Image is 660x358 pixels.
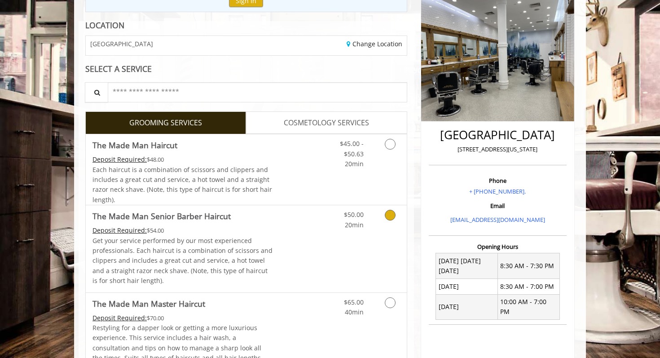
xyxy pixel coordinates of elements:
p: Get your service performed by our most experienced professionals. Each haircut is a combination o... [92,236,273,286]
b: The Made Man Haircut [92,139,177,151]
span: $50.00 [344,210,364,219]
td: 10:00 AM - 7:00 PM [497,294,559,320]
a: Change Location [347,40,402,48]
div: $54.00 [92,225,273,235]
span: 40min [345,308,364,316]
div: $70.00 [92,313,273,323]
span: Each haircut is a combination of scissors and clippers and includes a great cut and service, a ho... [92,165,272,204]
p: [STREET_ADDRESS][US_STATE] [431,145,564,154]
td: 8:30 AM - 7:30 PM [497,253,559,279]
div: SELECT A SERVICE [85,65,407,73]
span: $45.00 - $50.63 [340,139,364,158]
span: $65.00 [344,298,364,306]
td: [DATE] [DATE] [DATE] [436,253,498,279]
span: COSMETOLOGY SERVICES [284,117,369,129]
span: This service needs some Advance to be paid before we block your appointment [92,226,147,234]
h3: Opening Hours [429,243,567,250]
h3: Email [431,203,564,209]
span: This service needs some Advance to be paid before we block your appointment [92,314,147,322]
div: $48.00 [92,155,273,164]
h2: [GEOGRAPHIC_DATA] [431,128,564,141]
td: [DATE] [436,279,498,294]
a: + [PHONE_NUMBER]. [469,187,526,195]
span: 20min [345,159,364,168]
button: Service Search [85,82,108,102]
b: LOCATION [85,20,124,31]
span: GROOMING SERVICES [129,117,202,129]
b: The Made Man Master Haircut [92,297,205,310]
td: [DATE] [436,294,498,320]
span: This service needs some Advance to be paid before we block your appointment [92,155,147,164]
h3: Phone [431,177,564,184]
a: [EMAIL_ADDRESS][DOMAIN_NAME] [450,216,545,224]
td: 8:30 AM - 7:00 PM [497,279,559,294]
b: The Made Man Senior Barber Haircut [92,210,231,222]
span: 20min [345,221,364,229]
span: [GEOGRAPHIC_DATA] [90,40,153,47]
